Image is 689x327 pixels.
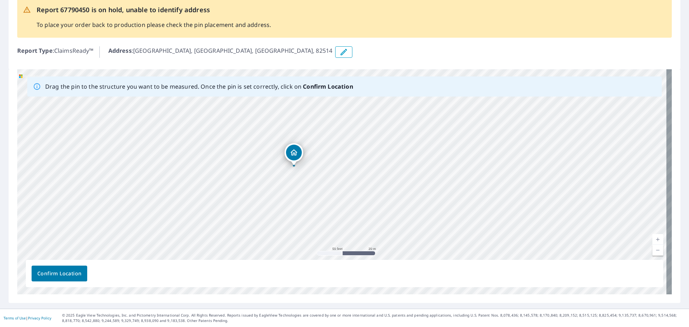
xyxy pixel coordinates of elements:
[37,20,271,29] p: To place your order back to production please check the pin placement and address.
[652,234,663,245] a: Current Level 19, Zoom In
[108,47,132,55] b: Address
[32,266,87,281] button: Confirm Location
[17,47,53,55] b: Report Type
[28,316,51,321] a: Privacy Policy
[285,143,303,165] div: Dropped pin, building 1, Residential property, Old Wind River Hwy Fort Washakie, WY 82514
[37,269,81,278] span: Confirm Location
[62,313,685,323] p: © 2025 Eagle View Technologies, Inc. and Pictometry International Corp. All Rights Reserved. Repo...
[45,82,353,91] p: Drag the pin to the structure you want to be measured. Once the pin is set correctly, click on
[37,5,271,15] p: Report 67790450 is on hold, unable to identify address
[17,46,94,58] p: : ClaimsReady™
[652,245,663,256] a: Current Level 19, Zoom Out
[4,316,26,321] a: Terms of Use
[303,83,353,90] b: Confirm Location
[108,46,333,58] p: : [GEOGRAPHIC_DATA], [GEOGRAPHIC_DATA], [GEOGRAPHIC_DATA], 82514
[4,316,51,320] p: |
